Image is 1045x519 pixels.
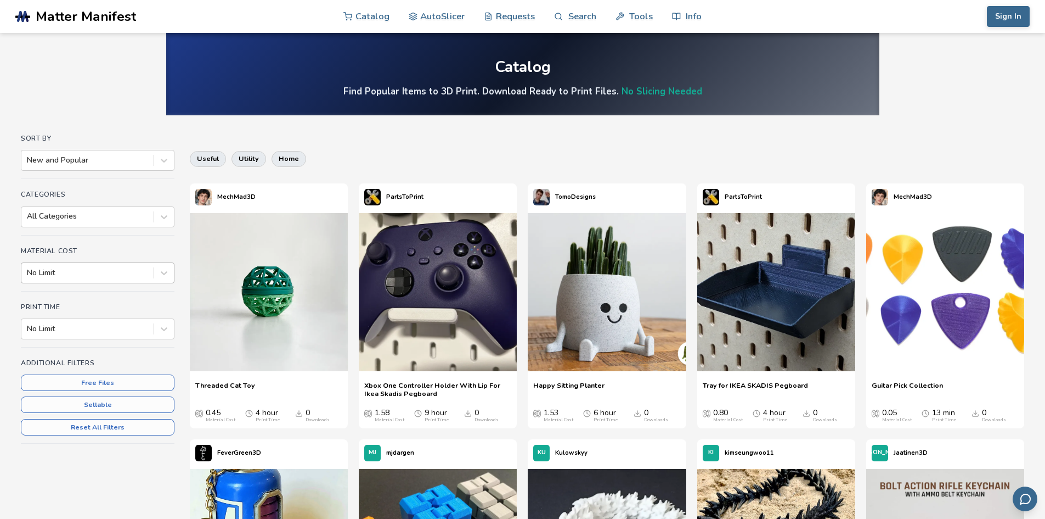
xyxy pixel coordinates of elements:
div: Print Time [425,417,449,423]
img: MechMad3D's profile [195,189,212,205]
input: All Categories [27,212,29,221]
span: Average Cost [703,409,710,417]
div: Downloads [644,417,668,423]
div: 4 hour [256,409,280,423]
span: Downloads [803,409,810,417]
p: mjdargen [386,447,414,459]
button: useful [190,151,226,166]
span: Average Print Time [583,409,591,417]
button: Sign In [987,6,1030,27]
a: FeverGreen3D's profileFeverGreen3D [190,439,267,467]
span: Downloads [971,409,979,417]
input: No Limit [27,325,29,333]
div: 1.53 [544,409,573,423]
span: Average Cost [364,409,372,417]
p: PartsToPrint [725,191,762,203]
span: Average Print Time [753,409,760,417]
div: Material Cost [713,417,743,423]
span: Matter Manifest [36,9,136,24]
img: TomoDesigns's profile [533,189,550,205]
a: Tray for IKEA SKADIS Pegboard [703,381,808,398]
button: utility [231,151,266,166]
div: 0 [644,409,668,423]
span: Average Cost [872,409,879,417]
a: Threaded Cat Toy [195,381,255,398]
div: Downloads [306,417,330,423]
a: TomoDesigns's profileTomoDesigns [528,183,601,211]
input: New and Popular [27,156,29,165]
div: 6 hour [594,409,618,423]
button: Sellable [21,397,174,413]
div: 0.80 [713,409,743,423]
p: FeverGreen3D [217,447,261,459]
div: Downloads [475,417,499,423]
div: 0 [475,409,499,423]
h4: Material Cost [21,247,174,255]
div: Print Time [594,417,618,423]
span: Average Cost [533,409,541,417]
div: 4 hour [763,409,787,423]
h4: Categories [21,191,174,198]
div: Catalog [495,59,551,76]
div: Downloads [982,417,1006,423]
span: Downloads [295,409,303,417]
span: KI [708,449,714,456]
p: TomoDesigns [555,191,596,203]
span: Downloads [634,409,641,417]
img: PartsToPrint's profile [364,189,381,205]
div: Print Time [256,417,280,423]
a: MechMad3D's profileMechMad3D [866,183,937,211]
div: 0.05 [882,409,912,423]
a: Happy Sitting Planter [533,381,605,398]
button: Reset All Filters [21,419,174,436]
div: 1.58 [375,409,404,423]
span: Average Cost [195,409,203,417]
p: kimseungwoo11 [725,447,774,459]
a: PartsToPrint's profilePartsToPrint [359,183,429,211]
a: Xbox One Controller Holder With Lip For Ikea Skadis Pegboard [364,381,511,398]
h4: Sort By [21,135,174,142]
a: Guitar Pick Collection [872,381,943,398]
span: MJ [369,449,376,456]
div: Material Cost [544,417,573,423]
p: MechMad3D [894,191,932,203]
div: 0 [813,409,837,423]
span: [PERSON_NAME] [854,449,906,456]
span: Average Print Time [414,409,422,417]
a: No Slicing Needed [622,85,702,98]
div: Material Cost [375,417,404,423]
span: Average Print Time [922,409,929,417]
a: MechMad3D's profileMechMad3D [190,183,261,211]
div: Material Cost [882,417,912,423]
p: Kulowskyy [555,447,588,459]
img: MechMad3D's profile [872,189,888,205]
button: home [272,151,306,166]
h4: Additional Filters [21,359,174,367]
div: 0 [982,409,1006,423]
button: Free Files [21,375,174,391]
span: Downloads [464,409,472,417]
div: 0 [306,409,330,423]
div: 13 min [932,409,956,423]
img: FeverGreen3D's profile [195,445,212,461]
div: Material Cost [206,417,235,423]
div: Print Time [932,417,956,423]
input: No Limit [27,269,29,277]
div: 0.45 [206,409,235,423]
button: Send feedback via email [1013,487,1037,511]
h4: Print Time [21,303,174,311]
div: Print Time [763,417,787,423]
div: 9 hour [425,409,449,423]
span: Average Print Time [245,409,253,417]
h4: Find Popular Items to 3D Print. Download Ready to Print Files. [343,85,702,98]
p: Jaatinen3D [894,447,928,459]
a: PartsToPrint's profilePartsToPrint [697,183,767,211]
p: PartsToPrint [386,191,423,203]
span: KU [538,449,546,456]
p: MechMad3D [217,191,256,203]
